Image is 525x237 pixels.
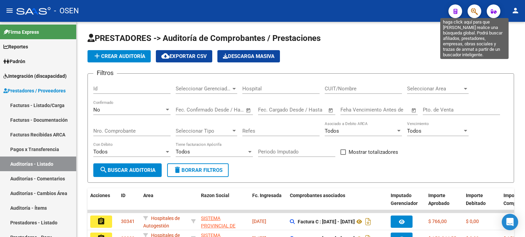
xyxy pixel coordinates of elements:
mat-icon: search [99,166,108,174]
span: Hospitales de Autogestión [143,216,180,229]
button: Descarga Masiva [217,50,280,62]
span: Borrar Filtros [173,167,223,173]
datatable-header-cell: Importe Aprobado [426,188,463,218]
span: Padrón [3,58,25,65]
span: Razon Social [201,193,229,198]
mat-icon: cloud_download [161,52,170,60]
h3: Filtros [93,68,117,78]
datatable-header-cell: Comprobantes asociados [287,188,388,218]
input: Start date [176,107,198,113]
mat-icon: assignment [97,217,105,225]
button: Open calendar [245,106,253,114]
button: Crear Auditoría [87,50,151,62]
span: Seleccionar Area [407,86,462,92]
button: Buscar Auditoria [93,163,162,177]
span: - OSEN [54,3,79,18]
strong: Factura C : [DATE] - [DATE] [298,219,355,224]
span: Seleccionar Tipo [176,128,231,134]
span: Crear Auditoría [93,53,145,59]
datatable-header-cell: ID [118,188,140,218]
span: Descarga Masiva [223,53,274,59]
button: Open calendar [327,106,335,114]
span: Importe Aprobado [428,193,449,206]
span: ID [121,193,125,198]
mat-icon: add [93,52,101,60]
span: No [93,107,100,113]
span: Mostrar totalizadores [349,148,398,156]
datatable-header-cell: Importe Debitado [463,188,501,218]
div: Open Intercom Messenger [502,214,518,230]
datatable-header-cell: Razon Social [198,188,250,218]
i: Descargar documento [364,216,373,227]
datatable-header-cell: Fc. Ingresada [250,188,287,218]
span: Seleccionar Gerenciador [176,86,231,92]
span: Comprobantes asociados [290,193,345,198]
button: Borrar Filtros [167,163,229,177]
span: 30341 [121,219,135,224]
app-download-masive: Descarga masiva de comprobantes (adjuntos) [217,50,280,62]
datatable-header-cell: Imputado Gerenciador [388,188,426,218]
span: [DATE] [252,219,266,224]
span: Reportes [3,43,28,50]
div: - 30691822849 [201,214,247,229]
span: $ 0,00 [466,219,479,224]
mat-icon: delete [173,166,181,174]
span: Area [143,193,153,198]
input: End date [204,107,237,113]
span: Integración (discapacidad) [3,72,67,80]
span: Prestadores / Proveedores [3,87,66,94]
input: End date [286,107,320,113]
span: SISTEMA PROVINCIAL DE SALUD [201,216,235,237]
span: Fc. Ingresada [252,193,282,198]
span: Todos [325,128,339,134]
span: Todos [93,149,108,155]
input: Start date [258,107,280,113]
span: Todos [407,128,421,134]
span: Buscar Auditoria [99,167,156,173]
span: Exportar CSV [161,53,207,59]
span: Imputado Gerenciador [391,193,418,206]
span: PRESTADORES -> Auditoría de Comprobantes / Prestaciones [87,33,321,43]
span: Firma Express [3,28,39,36]
mat-icon: person [511,6,520,15]
span: Todos [176,149,190,155]
span: Importe Debitado [466,193,486,206]
button: Exportar CSV [156,50,212,62]
datatable-header-cell: Acciones [87,188,118,218]
span: $ 766,00 [428,219,447,224]
datatable-header-cell: Area [140,188,188,218]
span: Acciones [90,193,110,198]
button: Open calendar [410,106,418,114]
mat-icon: menu [5,6,14,15]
